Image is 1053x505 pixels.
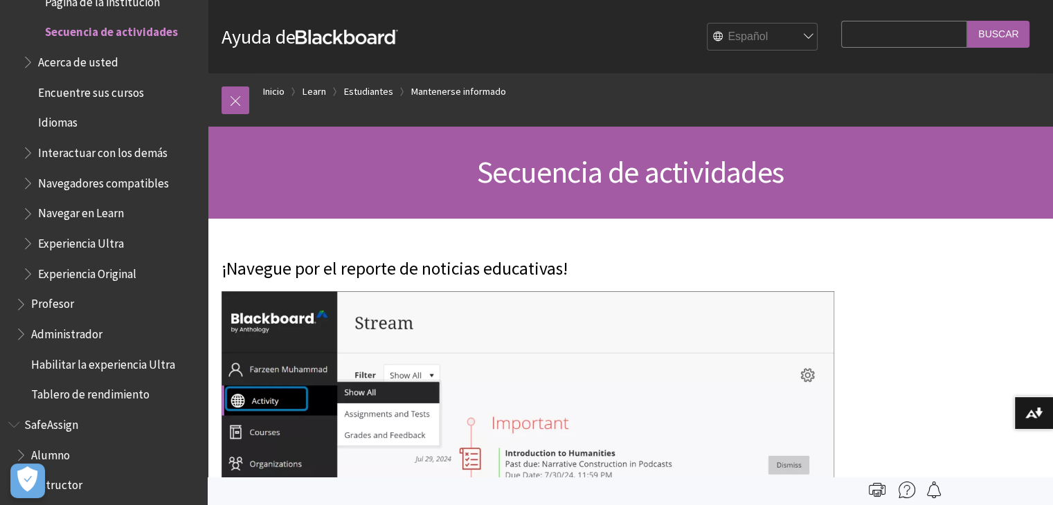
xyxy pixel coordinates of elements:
a: Estudiantes [344,83,393,100]
img: More help [899,481,915,498]
a: Learn [303,83,326,100]
span: Experiencia Original [38,262,136,281]
span: Instructor [31,474,82,493]
span: Secuencia de actividades [477,153,784,191]
span: Profesor [31,293,74,311]
span: SafeAssign [24,413,78,432]
span: Encuentre sus cursos [38,81,144,100]
span: Acerca de usted [38,50,118,69]
p: ¡Navegue por el reporte de noticias educativas! [222,257,834,282]
span: Navegadores compatibles [38,172,169,190]
span: Secuencia de actividades [45,21,178,39]
span: Administrador [31,322,102,341]
a: Ayuda deBlackboard [222,24,398,49]
img: Follow this page [926,481,942,498]
span: Tablero de rendimiento [31,383,150,402]
a: Inicio [263,83,285,100]
span: Interactuar con los demás [38,141,168,160]
strong: Blackboard [296,30,398,44]
button: Abrir preferencias [10,463,45,498]
img: Print [869,481,885,498]
span: Navegar en Learn [38,202,124,221]
span: Alumno [31,443,70,462]
select: Site Language Selector [708,24,818,51]
span: Experiencia Ultra [38,232,124,250]
span: Idiomas [38,111,78,130]
span: Habilitar la experiencia Ultra [31,353,175,371]
a: Mantenerse informado [411,83,506,100]
input: Buscar [967,21,1029,48]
